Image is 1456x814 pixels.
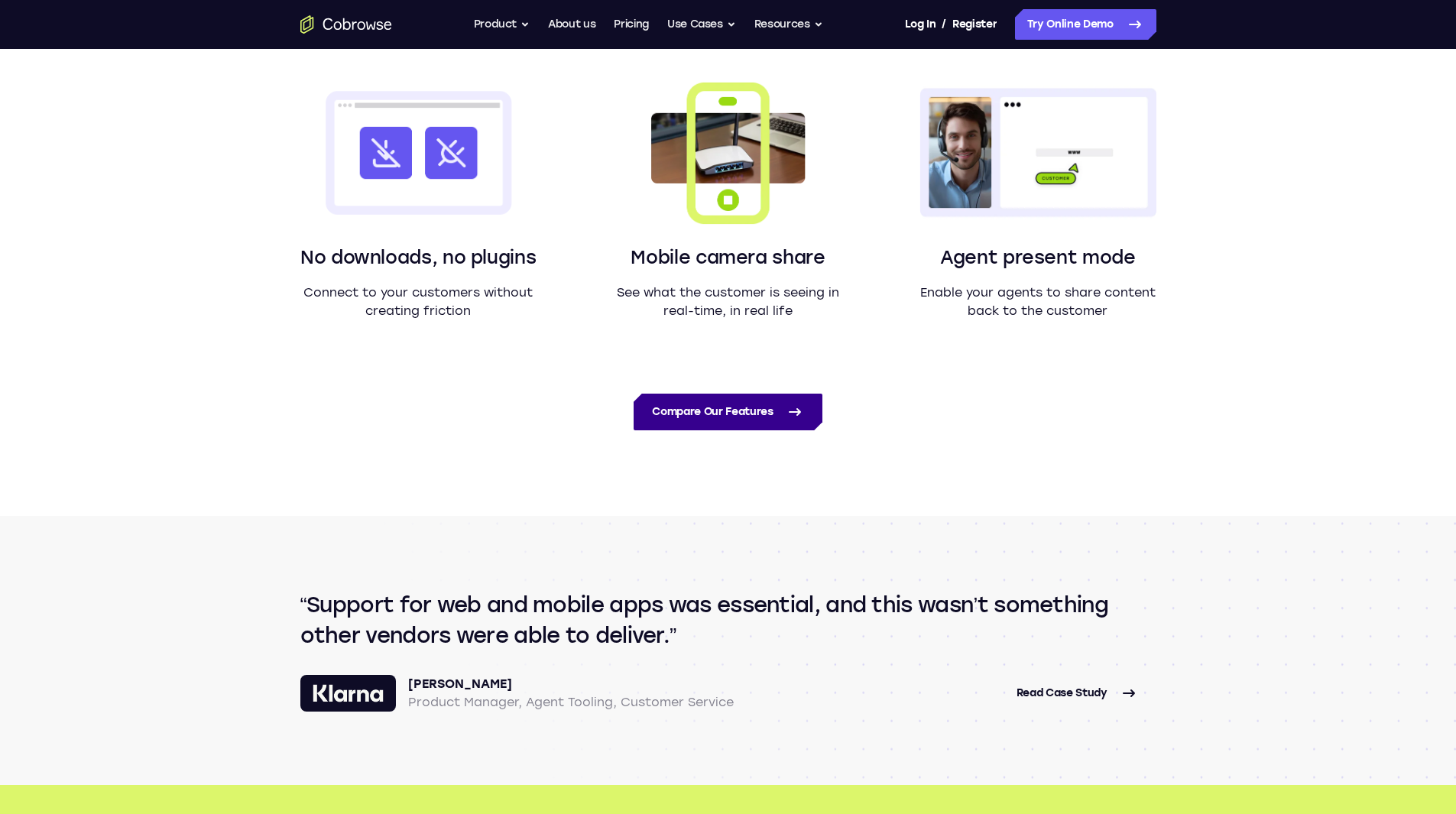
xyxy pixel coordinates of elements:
img: An agent to the left presenting their screen to a customer [919,80,1156,225]
button: Resources [754,9,823,40]
a: Log In [905,9,936,40]
a: Compare Our Features [634,394,822,430]
img: An image representation of a mobile phone capturing video from its camera [610,80,846,225]
button: Product [474,9,530,40]
button: Use Cases [667,9,736,40]
p: Connect to your customers without creating friction [300,284,537,320]
p: See what the customer is seeing in real-time, in real life [610,284,846,320]
a: Pricing [614,9,649,40]
h3: Agent present mode [919,244,1156,271]
img: A browser window with two icons crossed out: download and plugin [300,80,537,225]
a: Go to the home page [300,15,392,34]
a: Register [952,9,997,40]
p: [PERSON_NAME] [408,675,734,693]
a: Try Online Demo [1015,9,1156,40]
p: Enable your agents to share content back to the customer [919,284,1156,320]
span: / [942,15,946,34]
a: Read Case Study [998,675,1156,712]
h3: Mobile camera share [610,244,846,271]
img: Klarna logo [313,684,384,702]
h3: No downloads, no plugins [300,244,537,271]
p: Product Manager, Agent Tooling, Customer Service [408,693,734,712]
q: Support for web and mobile apps was essential, and this wasn’t something other vendors were able ... [300,589,1156,650]
a: About us [548,9,595,40]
